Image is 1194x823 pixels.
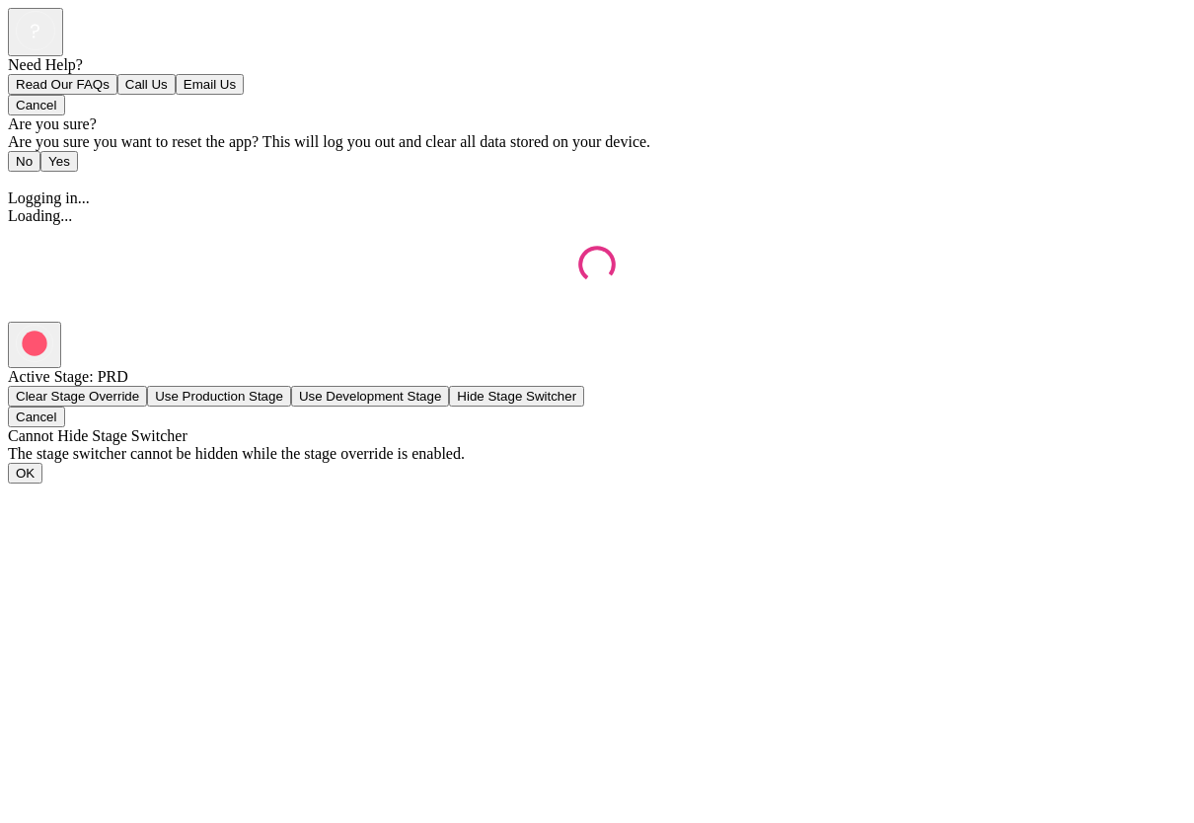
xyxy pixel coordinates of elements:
[8,207,72,224] span: Loading...
[8,427,1186,445] div: Cannot Hide Stage Switcher
[8,74,117,95] button: Read Our FAQs
[8,445,1186,463] div: The stage switcher cannot be hidden while the stage override is enabled.
[176,74,244,95] button: Email Us
[8,463,42,484] button: OK
[291,386,449,407] button: Use Development Stage
[147,386,291,407] button: Use Production Stage
[8,133,1186,151] div: Are you sure you want to reset the app? This will log you out and clear all data stored on your d...
[449,386,584,407] button: Hide Stage Switcher
[8,115,1186,133] div: Are you sure?
[8,151,40,172] button: No
[117,74,176,95] button: Call Us
[8,56,1186,74] div: Need Help?
[40,151,78,172] button: Yes
[8,407,65,427] button: Cancel
[8,189,90,206] span: Logging in...
[8,368,1186,386] div: Active Stage: PRD
[8,95,65,115] button: Cancel
[8,386,147,407] button: Clear Stage Override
